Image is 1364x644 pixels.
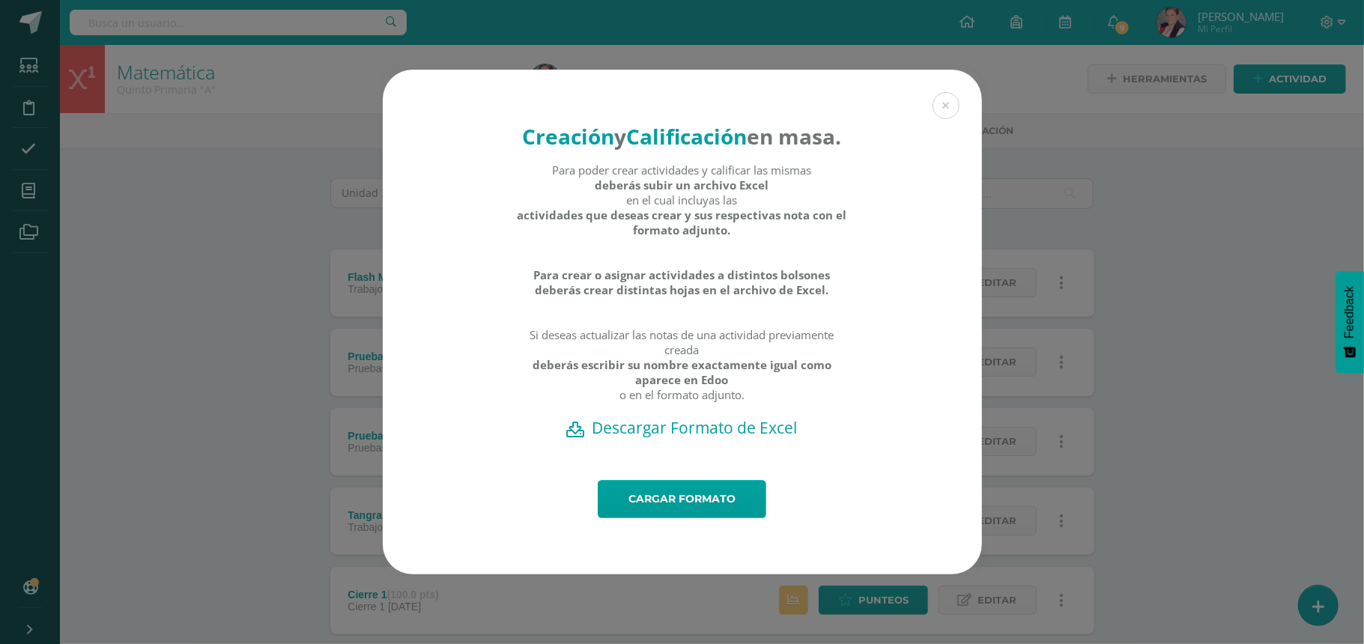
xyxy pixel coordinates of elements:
strong: deberás escribir su nombre exactamente igual como aparece en Edoo [516,357,848,387]
div: Para poder crear actividades y calificar las mismas en el cual incluyas las Si deseas actualizar ... [516,162,848,417]
strong: Creación [523,122,615,151]
strong: actividades que deseas crear y sus respectivas nota con el formato adjunto. [516,207,848,237]
button: Feedback - Mostrar encuesta [1336,271,1364,373]
strong: deberás subir un archivo Excel [595,177,769,192]
a: Cargar formato [598,480,766,518]
button: Close (Esc) [933,92,960,119]
h4: en masa. [516,122,848,151]
span: Feedback [1343,286,1357,338]
strong: Calificación [627,122,748,151]
strong: Para crear o asignar actividades a distintos bolsones deberás crear distintas hojas en el archivo... [516,267,848,297]
strong: y [615,122,627,151]
a: Descargar Formato de Excel [409,417,956,438]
